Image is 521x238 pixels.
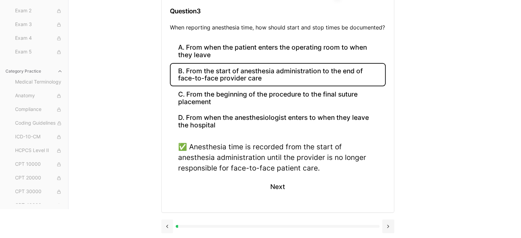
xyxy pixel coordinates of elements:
[15,174,63,182] span: CPT 20000
[170,110,386,133] button: D. From when the anesthesiologist enters to when they leave the hospital
[3,66,65,77] button: Category Practice
[15,35,63,42] span: Exam 4
[15,161,63,168] span: CPT 10000
[15,21,63,28] span: Exam 3
[15,7,63,15] span: Exam 2
[12,200,65,211] button: CPT 40000
[170,63,386,86] button: B. From the start of anesthesia administration to the end of face-to-face provider care
[15,92,63,100] span: Anatomy
[15,78,63,86] span: Medical Terminology
[12,5,65,16] button: Exam 2
[12,19,65,30] button: Exam 3
[15,120,63,127] span: Coding Guidelines
[12,33,65,44] button: Exam 4
[170,40,386,63] button: A. From when the patient enters the operating room to when they leave
[170,86,386,110] button: C. From the beginning of the procedure to the final suture placement
[12,90,65,101] button: Anatomy
[170,23,386,32] p: When reporting anesthesia time, how should start and stop times be documented?
[15,133,63,141] span: ICD-10-CM
[12,159,65,170] button: CPT 10000
[170,1,386,21] h3: Question 3
[15,188,63,196] span: CPT 30000
[15,106,63,113] span: Compliance
[12,77,65,88] button: Medical Terminology
[12,173,65,184] button: CPT 20000
[262,177,293,196] button: Next
[12,104,65,115] button: Compliance
[12,145,65,156] button: HCPCS Level II
[15,48,63,56] span: Exam 5
[15,147,63,154] span: HCPCS Level II
[12,186,65,197] button: CPT 30000
[12,131,65,142] button: ICD-10-CM
[15,202,63,209] span: CPT 40000
[178,141,377,174] div: ✅ Anesthesia time is recorded from the start of anesthesia administration until the provider is n...
[12,47,65,58] button: Exam 5
[12,118,65,129] button: Coding Guidelines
